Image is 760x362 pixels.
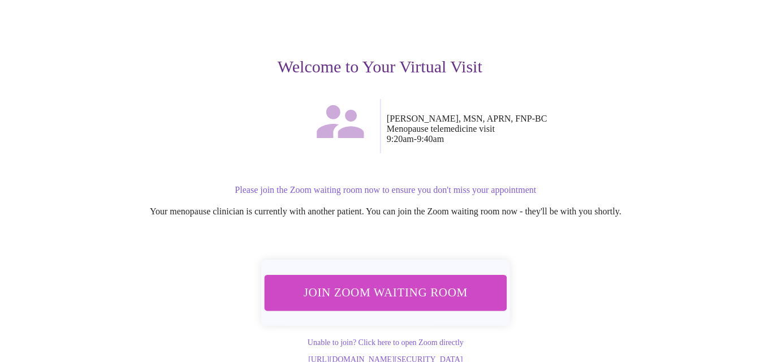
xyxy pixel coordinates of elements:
h3: Welcome to Your Virtual Visit [32,57,728,76]
span: Join Zoom Waiting Room [279,282,492,303]
p: Please join the Zoom waiting room now to ensure you don't miss your appointment [43,185,728,195]
button: Join Zoom Waiting Room [264,275,507,311]
a: Unable to join? Click here to open Zoom directly [308,338,464,347]
p: [PERSON_NAME], MSN, APRN, FNP-BC Menopause telemedicine visit 9:20am - 9:40am [387,114,728,144]
p: Your menopause clinician is currently with another patient. You can join the Zoom waiting room no... [43,206,728,217]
